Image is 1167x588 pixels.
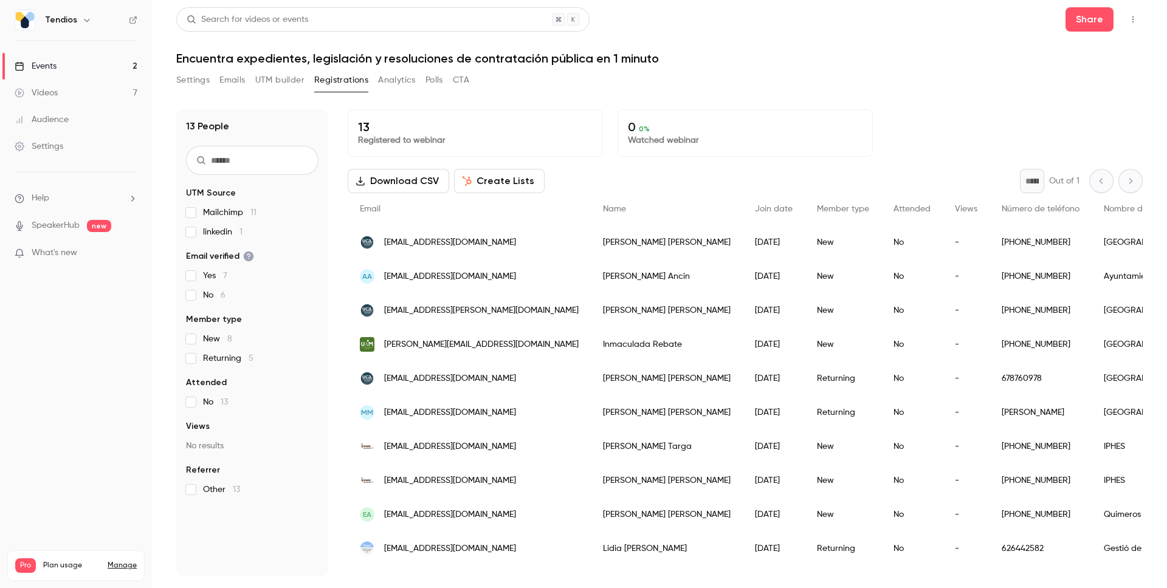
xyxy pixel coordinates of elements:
div: No [881,463,943,497]
div: No [881,361,943,395]
div: [PHONE_NUMBER] [990,497,1092,532]
span: No [203,289,225,301]
span: [PERSON_NAME][EMAIL_ADDRESS][DOMAIN_NAME] [384,338,579,351]
div: Events [15,60,57,72]
button: Analytics [378,70,416,90]
img: gm.uca.es [360,235,374,250]
p: No results [186,440,318,452]
button: Emails [219,70,245,90]
div: New [805,463,881,497]
div: - [943,463,990,497]
div: [DATE] [743,259,805,293]
button: Registrations [314,70,368,90]
button: UTM builder [255,70,305,90]
div: [DATE] [743,497,805,532]
span: 1 [239,228,243,236]
div: 626442582 [990,532,1092,566]
div: [DATE] [743,361,805,395]
span: 5 [249,354,253,363]
div: [DATE] [743,463,805,497]
div: [PERSON_NAME] [PERSON_NAME] [591,463,743,497]
div: 678760978 [990,361,1092,395]
span: Member type [186,313,242,326]
span: Views [955,205,977,213]
a: SpeakerHub [32,219,80,232]
div: Returning [805,361,881,395]
span: 0 % [639,125,650,133]
span: 11 [250,208,256,217]
div: No [881,327,943,361]
button: Create Lists [454,169,545,193]
h1: 13 People [186,119,229,134]
span: [EMAIL_ADDRESS][DOMAIN_NAME] [384,474,516,487]
p: Registered to webinar [358,134,593,146]
img: uam.es [360,337,374,352]
span: [EMAIL_ADDRESS][DOMAIN_NAME] [384,508,516,521]
div: New [805,429,881,463]
span: 13 [233,485,240,494]
div: No [881,225,943,259]
span: [EMAIL_ADDRESS][DOMAIN_NAME] [384,236,516,249]
div: New [805,225,881,259]
img: iphes.cat [360,439,374,454]
div: [PERSON_NAME] [990,395,1092,429]
p: 13 [358,120,593,134]
div: - [943,532,990,566]
div: New [805,497,881,532]
div: New [805,259,881,293]
li: help-dropdown-opener [15,192,137,205]
span: Returning [203,352,253,364]
img: gss.cat [360,541,374,556]
span: Member type [817,205,869,213]
button: Download CSV [348,169,449,193]
div: Settings [15,140,63,152]
div: [PHONE_NUMBER] [990,259,1092,293]
span: [EMAIL_ADDRESS][DOMAIN_NAME] [384,372,516,385]
span: Email verified [186,250,254,262]
button: Share [1065,7,1114,32]
button: CTA [453,70,469,90]
div: [PERSON_NAME] [PERSON_NAME] [591,293,743,327]
h6: Tendios [45,14,77,26]
div: No [881,293,943,327]
span: New [203,333,232,345]
div: [PERSON_NAME] [PERSON_NAME] [591,395,743,429]
span: Referrer [186,464,220,476]
span: Número de teléfono [1002,205,1079,213]
div: New [805,293,881,327]
span: [EMAIL_ADDRESS][DOMAIN_NAME] [384,406,516,419]
span: new [87,220,111,232]
span: [EMAIL_ADDRESS][DOMAIN_NAME] [384,542,516,555]
div: - [943,327,990,361]
span: Views [186,420,210,432]
section: facet-groups [186,187,318,496]
span: UTM Source [186,187,236,199]
div: [PHONE_NUMBER] [990,225,1092,259]
span: Mailchimp [203,207,256,219]
div: [PERSON_NAME] Targa [591,429,743,463]
div: - [943,429,990,463]
div: No [881,532,943,566]
div: Returning [805,532,881,566]
div: [DATE] [743,293,805,327]
span: 6 [221,291,225,299]
img: iphes.cat [360,473,374,488]
img: gm.uca.es [360,303,374,318]
span: What's new [32,247,77,259]
div: Audience [15,114,69,126]
div: No [881,395,943,429]
div: [PHONE_NUMBER] [990,463,1092,497]
div: [PHONE_NUMBER] [990,327,1092,361]
span: linkedin [203,226,243,238]
img: uca.es [360,371,374,386]
div: [DATE] [743,532,805,566]
a: Manage [108,561,137,570]
div: - [943,225,990,259]
button: Polls [425,70,443,90]
div: [DATE] [743,429,805,463]
p: 0 [628,120,862,134]
div: [PERSON_NAME] [PERSON_NAME] [591,497,743,532]
span: 13 [221,398,228,406]
span: Yes [203,270,227,282]
span: [EMAIL_ADDRESS][DOMAIN_NAME] [384,440,516,453]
